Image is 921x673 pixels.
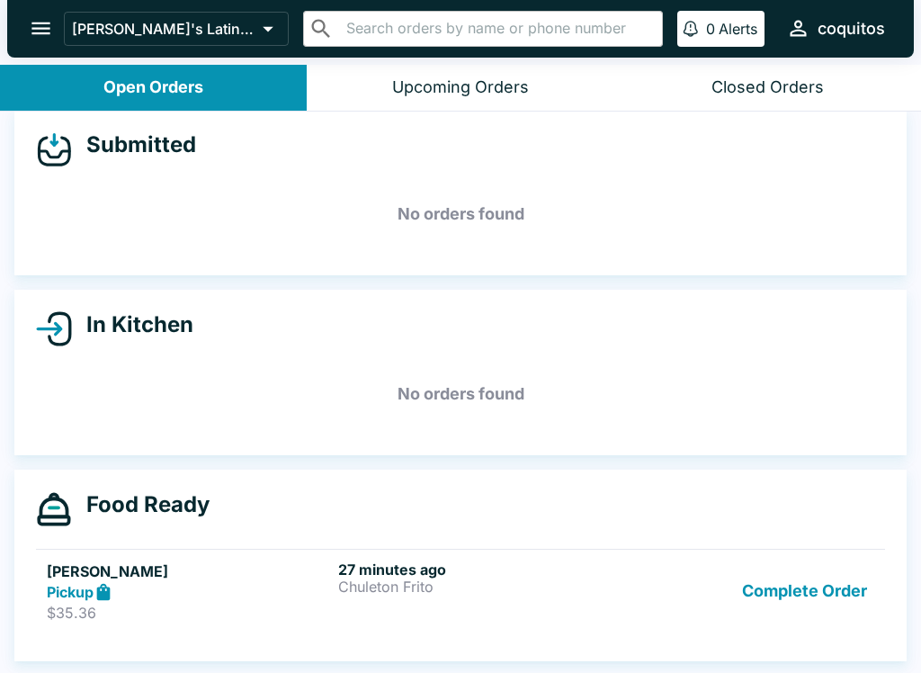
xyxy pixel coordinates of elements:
[711,77,824,98] div: Closed Orders
[779,9,892,48] button: coquitos
[36,362,885,426] h5: No orders found
[818,18,885,40] div: coquitos
[18,5,64,51] button: open drawer
[719,20,757,38] p: Alerts
[392,77,529,98] div: Upcoming Orders
[36,182,885,247] h5: No orders found
[72,20,255,38] p: [PERSON_NAME]'s Latin Cuisine
[36,549,885,633] a: [PERSON_NAME]Pickup$35.3627 minutes agoChuleton FritoComplete Order
[47,604,331,622] p: $35.36
[72,131,196,158] h4: Submitted
[338,561,622,579] h6: 27 minutes ago
[64,12,289,46] button: [PERSON_NAME]'s Latin Cuisine
[72,311,193,338] h4: In Kitchen
[338,579,622,595] p: Chuleton Frito
[706,20,715,38] p: 0
[72,491,210,518] h4: Food Ready
[103,77,203,98] div: Open Orders
[47,583,94,601] strong: Pickup
[47,561,331,582] h5: [PERSON_NAME]
[735,561,874,623] button: Complete Order
[341,16,655,41] input: Search orders by name or phone number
